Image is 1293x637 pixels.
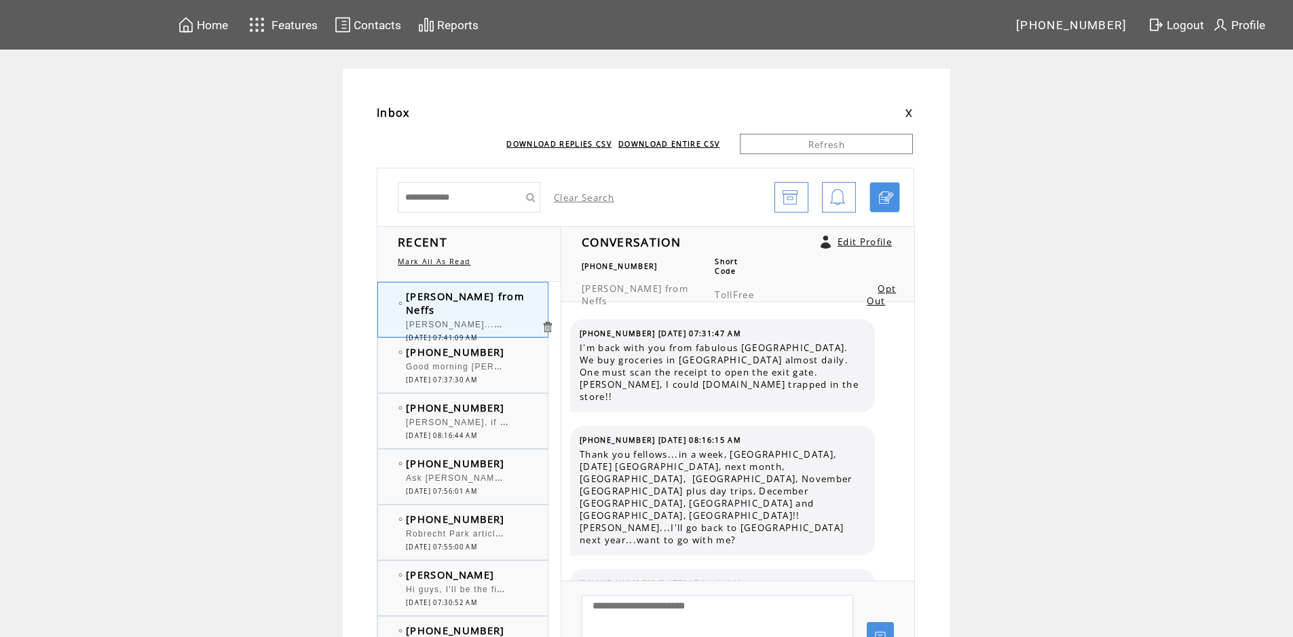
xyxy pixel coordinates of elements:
[1016,18,1127,32] span: [PHONE_NUMBER]
[1231,18,1265,32] span: Profile
[580,329,741,338] span: [PHONE_NUMBER] [DATE] 07:31:47 AM
[1210,14,1267,35] a: Profile
[580,435,741,445] span: [PHONE_NUMBER] [DATE] 08:16:15 AM
[406,333,477,342] span: [DATE] 07:41:09 AM
[1146,14,1210,35] a: Logout
[406,598,477,607] span: [DATE] 07:30:52 AM
[437,18,479,32] span: Reports
[406,568,494,581] span: [PERSON_NAME]
[398,406,402,409] img: bulletEmpty.png
[406,376,477,384] span: [DATE] 07:37:30 AM
[554,192,614,204] a: Clear Search
[406,526,606,539] span: Robrecht Park article [URL][DOMAIN_NAME]
[406,456,505,470] span: [PHONE_NUMBER]
[398,573,402,577] img: bulletEmpty.png
[867,283,896,307] a: Opt Out
[354,18,401,32] span: Contacts
[506,139,612,149] a: DOWNLOAD REPLIES CSV
[406,401,505,414] span: [PHONE_NUMBER]
[869,182,900,213] a: Click to start a chat with mobile number by SMS
[406,345,505,359] span: [PHONE_NUMBER]
[398,629,402,632] img: bulletEmpty.png
[416,14,481,35] a: Reports
[1212,16,1229,33] img: profile.svg
[271,18,318,32] span: Features
[406,543,477,551] span: [DATE] 07:55:00 AM
[838,236,892,248] a: Edit Profile
[176,14,230,35] a: Home
[520,182,540,213] input: Submit
[243,12,320,38] a: Features
[715,257,738,276] span: Short Code
[406,414,806,428] span: [PERSON_NAME], if [DATE] night football started in [DATE] then it's been [DATE], not 50
[418,16,434,33] img: chart.svg
[398,234,447,250] span: RECENT
[398,257,470,266] a: Mark All As Read
[398,517,402,521] img: bulletEmpty.png
[740,134,913,154] a: Refresh
[715,289,754,301] span: TollFree
[335,16,351,33] img: contacts.svg
[582,283,688,307] span: [PERSON_NAME] from Neffs
[398,462,402,465] img: bulletEmpty.png
[580,448,865,546] span: Thank you fellows...in a week, [GEOGRAPHIC_DATA], [DATE] [GEOGRAPHIC_DATA], next month, [GEOGRAPH...
[406,316,1027,330] span: [PERSON_NAME]...Dirty [PERSON_NAME]..Easy for me. An actor we both have watched extensively...[PE...
[618,139,719,149] a: DOWNLOAD ENTIRE CSV
[541,321,554,333] a: Click to delete these messgaes
[580,342,865,403] span: I'm back with you from fabulous [GEOGRAPHIC_DATA]. We buy groceries in [GEOGRAPHIC_DATA] almost d...
[1148,16,1164,33] img: exit.svg
[782,183,798,213] img: archive.png
[406,431,477,440] span: [DATE] 08:16:44 AM
[406,289,525,316] span: [PERSON_NAME] from Neffs
[178,16,194,33] img: home.svg
[245,14,269,36] img: features.svg
[406,487,477,496] span: [DATE] 07:56:01 AM
[398,302,402,305] img: bulletEmpty.png
[829,183,846,213] img: bell.png
[406,623,505,637] span: [PHONE_NUMBER]
[377,105,410,120] span: Inbox
[197,18,228,32] span: Home
[582,234,681,250] span: CONVERSATION
[821,236,831,249] a: Click to edit user profile
[398,350,402,354] img: bulletEmpty.png
[406,470,696,484] span: Ask [PERSON_NAME] who the pirates are playing in the playoffs
[1167,18,1204,32] span: Logout
[406,359,978,372] span: Good morning [PERSON_NAME] and [PERSON_NAME]. There is a huge crack down on the Media at the [GEO...
[580,579,741,588] span: [PHONE_NUMBER] [DATE] 07:20:46 AM
[333,14,403,35] a: Contacts
[582,261,658,271] span: [PHONE_NUMBER]
[406,512,505,526] span: [PHONE_NUMBER]
[406,581,1184,595] span: Hi guys, I'll be the first-- Why is there this much hoopla for that man but NONE for children/tea...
